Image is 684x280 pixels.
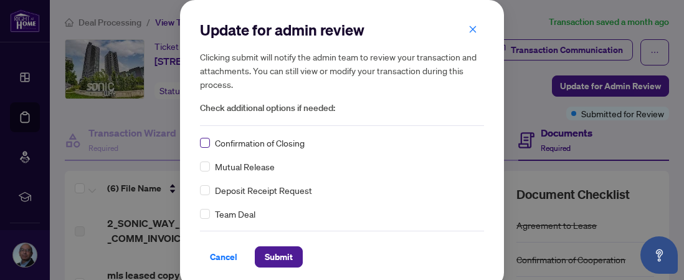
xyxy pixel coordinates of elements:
[255,246,303,268] button: Submit
[210,247,237,267] span: Cancel
[215,160,275,173] span: Mutual Release
[468,25,477,34] span: close
[200,50,484,91] h5: Clicking submit will notify the admin team to review your transaction and attachments. You can st...
[215,207,255,221] span: Team Deal
[640,236,678,274] button: Open asap
[200,20,484,40] h2: Update for admin review
[265,247,293,267] span: Submit
[200,101,484,115] span: Check additional options if needed:
[215,183,312,197] span: Deposit Receipt Request
[200,246,247,268] button: Cancel
[215,136,305,150] span: Confirmation of Closing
